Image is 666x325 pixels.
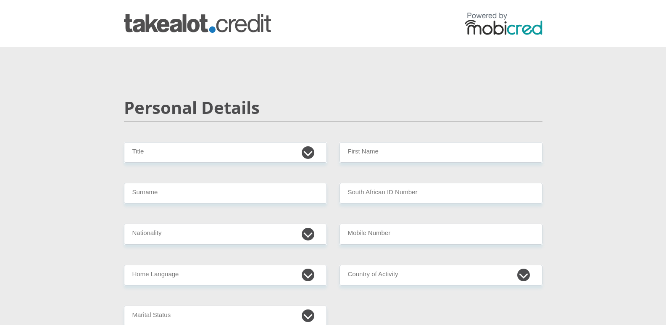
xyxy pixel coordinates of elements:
[340,183,542,203] input: ID Number
[124,98,542,118] h2: Personal Details
[124,183,327,203] input: Surname
[340,224,542,244] input: Contact Number
[340,142,542,163] input: First Name
[124,14,271,33] img: takealot_credit logo
[465,12,542,35] img: powered by mobicred logo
